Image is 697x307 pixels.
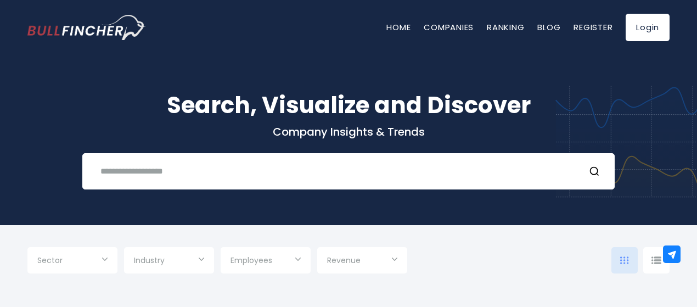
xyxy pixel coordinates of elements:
input: Selection [134,252,204,271]
span: Revenue [327,255,361,265]
p: Company Insights & Trends [27,125,670,139]
input: Selection [231,252,301,271]
input: Selection [37,252,108,271]
a: Blog [537,21,560,33]
img: Bullfincher logo [27,15,146,40]
a: Go to homepage [27,15,145,40]
button: Search [589,164,603,178]
span: Employees [231,255,272,265]
img: icon-comp-grid.svg [620,256,629,264]
span: Industry [134,255,165,265]
span: Sector [37,255,63,265]
a: Ranking [487,21,524,33]
a: Companies [424,21,474,33]
a: Login [626,14,670,41]
a: Home [386,21,411,33]
a: Register [574,21,612,33]
input: Selection [327,252,397,271]
img: icon-comp-list-view.svg [651,256,661,264]
h1: Search, Visualize and Discover [27,88,670,122]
